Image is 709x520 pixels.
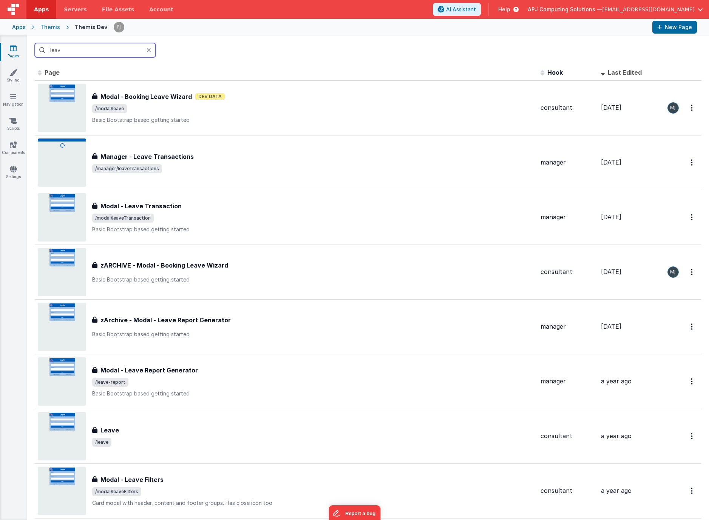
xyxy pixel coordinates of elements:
[34,6,49,13] span: Apps
[100,366,198,375] h3: Modal - Leave Report Generator
[601,432,632,440] span: a year ago
[541,322,595,331] div: manager
[601,487,632,494] span: a year ago
[92,438,111,447] span: /leave
[686,264,698,280] button: Options
[433,3,481,16] button: AI Assistant
[92,214,154,223] span: /modal/leaveTransaction
[541,432,595,440] div: consultant
[686,155,698,170] button: Options
[608,69,642,76] span: Last Edited
[686,374,698,389] button: Options
[100,261,228,270] h3: zARCHIVE - Modal - Booking Leave Wizard
[668,103,678,113] img: 07815f98370e3a6f9b2cae906849b01f
[686,100,698,115] button: Options
[92,104,127,113] span: /modal/leave
[668,267,678,277] img: 07815f98370e3a6f9b2cae906849b01f
[686,428,698,444] button: Options
[528,6,703,13] button: APJ Computing Solutions — [EMAIL_ADDRESS][DOMAIN_NAME]
[100,202,182,211] h3: Modal - Leave Transaction
[92,378,128,387] span: /leave-report
[100,92,192,101] h3: Modal - Booking Leave Wizard
[102,6,134,13] span: File Assets
[686,209,698,225] button: Options
[100,475,164,484] h3: Modal - Leave Filters
[601,213,621,221] span: [DATE]
[601,158,621,166] span: [DATE]
[652,21,697,34] button: New Page
[92,331,534,338] p: Basic Bootstrap based getting started
[528,6,602,13] span: APJ Computing Solutions —
[541,377,595,386] div: manager
[75,23,107,31] div: Themis Dev
[92,164,162,173] span: /manager/leaveTransactions
[92,487,141,496] span: /modal/leaveFilters
[686,483,698,498] button: Options
[92,276,534,283] p: Basic Bootstrap based getting started
[541,486,595,495] div: consultant
[12,23,26,31] div: Apps
[100,152,194,161] h3: Manager - Leave Transactions
[100,426,119,435] h3: Leave
[446,6,476,13] span: AI Assistant
[602,6,695,13] span: [EMAIL_ADDRESS][DOMAIN_NAME]
[541,268,595,276] div: consultant
[601,268,621,275] span: [DATE]
[100,315,231,325] h3: zArchive - Modal - Leave Report Generator
[92,390,534,397] p: Basic Bootstrap based getting started
[541,213,595,222] div: manager
[92,116,534,124] p: Basic Bootstrap based getting started
[35,43,156,57] input: Search pages, id's ...
[541,158,595,167] div: manager
[195,93,225,100] span: Dev Data
[92,499,534,507] p: Card modal with header, content and footer groups. Has close icon too
[45,69,60,76] span: Page
[64,6,87,13] span: Servers
[686,319,698,334] button: Options
[114,22,124,32] img: f81e017c3e9c95290887149ca4c44e55
[92,226,534,233] p: Basic Bootstrap based getting started
[40,23,60,31] div: Themis
[601,377,632,385] span: a year ago
[601,323,621,330] span: [DATE]
[541,103,595,112] div: consultant
[547,69,563,76] span: Hook
[498,6,510,13] span: Help
[601,104,621,111] span: [DATE]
